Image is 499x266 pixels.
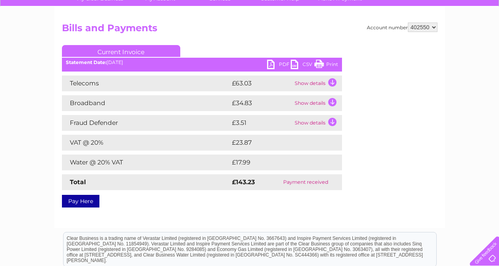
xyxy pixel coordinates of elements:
[230,115,293,131] td: £3.51
[62,60,342,65] div: [DATE]
[62,75,230,91] td: Telecoms
[291,60,314,71] a: CSV
[232,178,255,186] strong: £143.23
[230,95,293,111] td: £34.83
[267,60,291,71] a: PDF
[62,95,230,111] td: Broadband
[230,155,325,170] td: £17.99
[230,135,326,151] td: £23.87
[66,59,107,65] b: Statement Date:
[380,34,397,40] a: Energy
[269,174,342,190] td: Payment received
[62,135,230,151] td: VAT @ 20%
[447,34,466,40] a: Contact
[62,45,180,57] a: Current Invoice
[64,4,436,38] div: Clear Business is a trading name of Verastar Limited (registered in [GEOGRAPHIC_DATA] No. 3667643...
[367,23,437,32] div: Account number
[70,178,86,186] strong: Total
[350,4,405,14] a: 0333 014 3131
[62,23,437,38] h2: Bills and Payments
[473,34,492,40] a: Log out
[430,34,442,40] a: Blog
[230,75,293,91] td: £63.03
[62,195,99,208] a: Pay Here
[17,21,58,45] img: logo.png
[62,155,230,170] td: Water @ 20% VAT
[402,34,426,40] a: Telecoms
[360,34,375,40] a: Water
[314,60,338,71] a: Print
[293,95,342,111] td: Show details
[62,115,230,131] td: Fraud Defender
[293,75,342,91] td: Show details
[293,115,342,131] td: Show details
